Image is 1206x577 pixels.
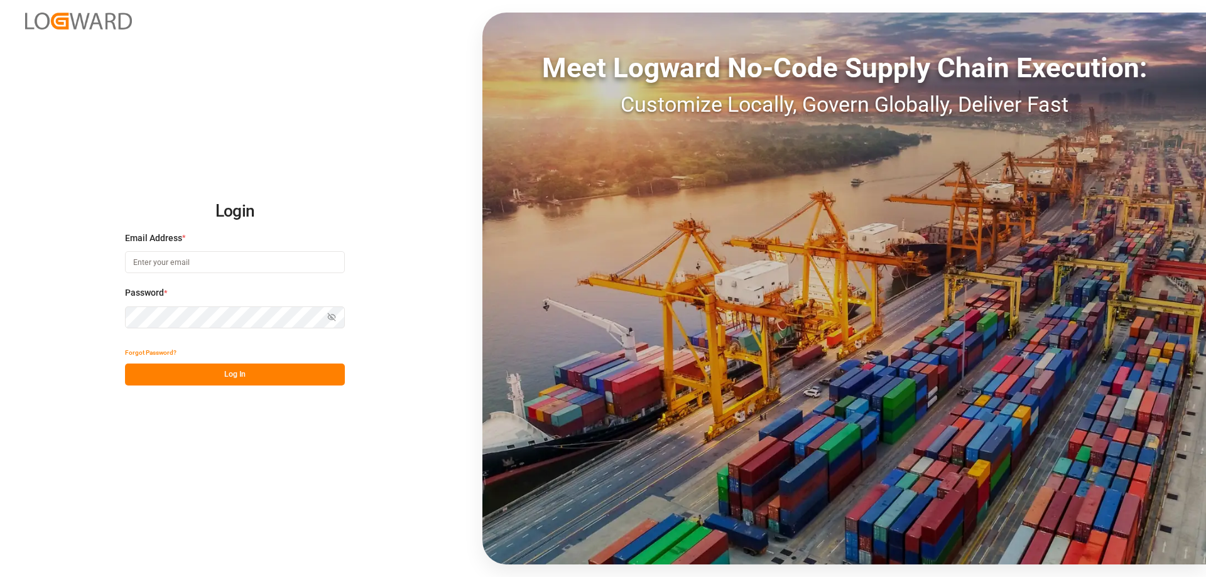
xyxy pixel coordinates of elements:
[125,364,345,386] button: Log In
[482,47,1206,89] div: Meet Logward No-Code Supply Chain Execution:
[25,13,132,30] img: Logward_new_orange.png
[125,342,177,364] button: Forgot Password?
[482,89,1206,121] div: Customize Locally, Govern Globally, Deliver Fast
[125,251,345,273] input: Enter your email
[125,232,182,245] span: Email Address
[125,191,345,232] h2: Login
[125,286,164,299] span: Password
